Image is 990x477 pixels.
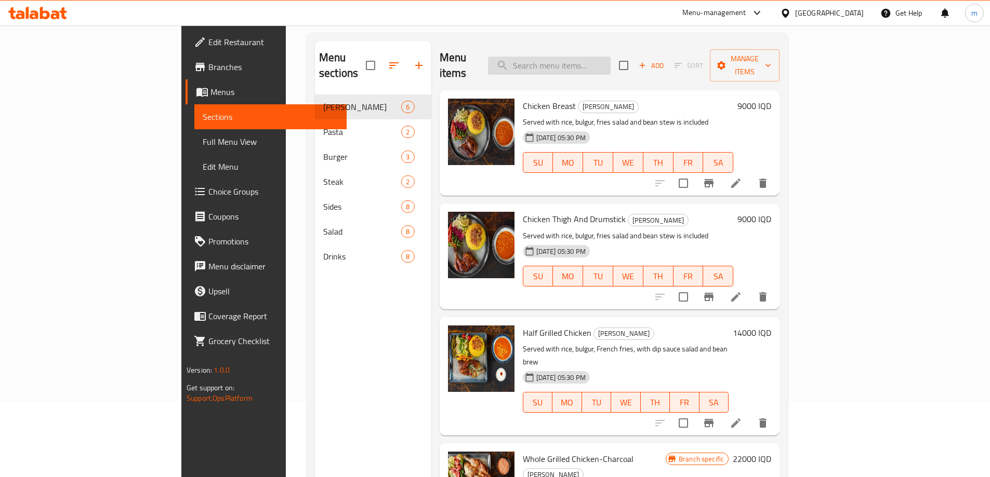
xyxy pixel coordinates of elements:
[696,171,721,196] button: Branch-specific-item
[587,155,609,170] span: TU
[401,101,414,113] div: items
[635,58,668,74] button: Add
[557,395,578,410] span: MO
[553,152,583,173] button: MO
[402,102,414,112] span: 6
[402,127,414,137] span: 2
[552,392,582,413] button: MO
[203,160,338,173] span: Edit Menu
[672,172,694,194] span: Select to update
[615,395,637,410] span: WE
[323,101,401,113] span: [PERSON_NAME]
[637,60,665,72] span: Add
[210,86,338,98] span: Menus
[208,36,338,48] span: Edit Restaurant
[523,152,553,173] button: SU
[699,392,729,413] button: SA
[194,154,347,179] a: Edit Menu
[557,269,579,284] span: MO
[704,395,725,410] span: SA
[208,235,338,248] span: Promotions
[523,392,552,413] button: SU
[187,363,212,377] span: Version:
[315,169,431,194] div: Steak2
[750,171,775,196] button: delete
[401,175,414,188] div: items
[733,452,771,466] h6: 22000 IQD
[186,254,347,279] a: Menu disclaimer
[583,266,613,287] button: TU
[703,266,733,287] button: SA
[678,269,699,284] span: FR
[586,395,608,410] span: TU
[682,7,746,19] div: Menu-management
[208,61,338,73] span: Branches
[578,101,639,113] div: Pollo Asado
[323,250,401,263] span: Drinks
[553,266,583,287] button: MO
[643,152,674,173] button: TH
[648,269,669,284] span: TH
[675,454,728,464] span: Branch specific
[401,126,414,138] div: items
[971,7,978,19] span: m
[448,325,514,392] img: Half Grilled Chicken
[401,250,414,263] div: items
[527,155,549,170] span: SU
[323,225,401,238] div: Salad
[323,175,401,188] div: Steak
[187,391,253,405] a: Support.OpsPlatform
[557,155,579,170] span: MO
[583,152,613,173] button: TU
[750,411,775,435] button: delete
[323,126,401,138] span: Pasta
[613,266,643,287] button: WE
[523,211,626,227] span: Chicken Thigh And Drumstick
[208,210,338,223] span: Coupons
[523,343,729,369] p: Served with rice, bulgur, French fries, with dip sauce salad and bean brew
[737,99,771,113] h6: 9000 IQD
[613,54,635,76] span: Select section
[582,392,612,413] button: TU
[710,49,780,81] button: Manage items
[323,101,401,113] div: Pollo Asado
[381,53,406,78] span: Sort sections
[730,417,742,429] a: Edit menu item
[532,133,590,143] span: [DATE] 05:30 PM
[402,152,414,162] span: 3
[523,266,553,287] button: SU
[187,381,234,394] span: Get support on:
[402,252,414,262] span: 8
[203,135,338,148] span: Full Menu View
[315,119,431,144] div: Pasta2
[674,152,704,173] button: FR
[523,325,591,340] span: Half Grilled Chicken
[186,329,347,353] a: Grocery Checklist
[401,225,414,238] div: items
[323,200,401,213] span: Sides
[315,144,431,169] div: Burger3
[696,284,721,309] button: Branch-specific-item
[733,325,771,340] h6: 14000 IQD
[406,53,431,78] button: Add section
[448,99,514,165] img: Chicken Breast
[737,212,771,226] h6: 9000 IQD
[628,214,689,226] div: Pollo Asado
[323,151,401,163] span: Burger
[402,177,414,187] span: 2
[523,229,734,242] p: Served with rice, bulgur, fries salad and bean stew is included
[672,286,694,308] span: Select to update
[674,395,695,410] span: FR
[593,328,654,340] div: Pollo Asado
[635,58,668,74] span: Add item
[401,151,414,163] div: items
[186,54,347,79] a: Branches
[194,129,347,154] a: Full Menu View
[186,229,347,254] a: Promotions
[523,98,576,114] span: Chicken Breast
[527,395,548,410] span: SU
[440,50,476,81] h2: Menu items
